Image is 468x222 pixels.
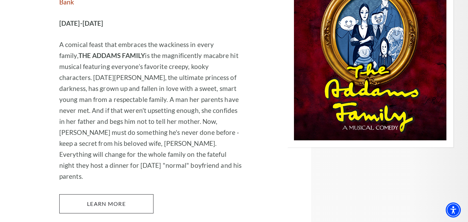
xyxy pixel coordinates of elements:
p: A comical feast that embraces the wackiness in every family, is the magnificently macabre hit mus... [59,39,243,182]
a: Learn More The Addams Family, The Musical [59,194,153,213]
div: Accessibility Menu [446,202,461,218]
strong: THE ADDAMS FAMILY [78,51,145,59]
strong: [DATE]-[DATE] [59,19,103,27]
